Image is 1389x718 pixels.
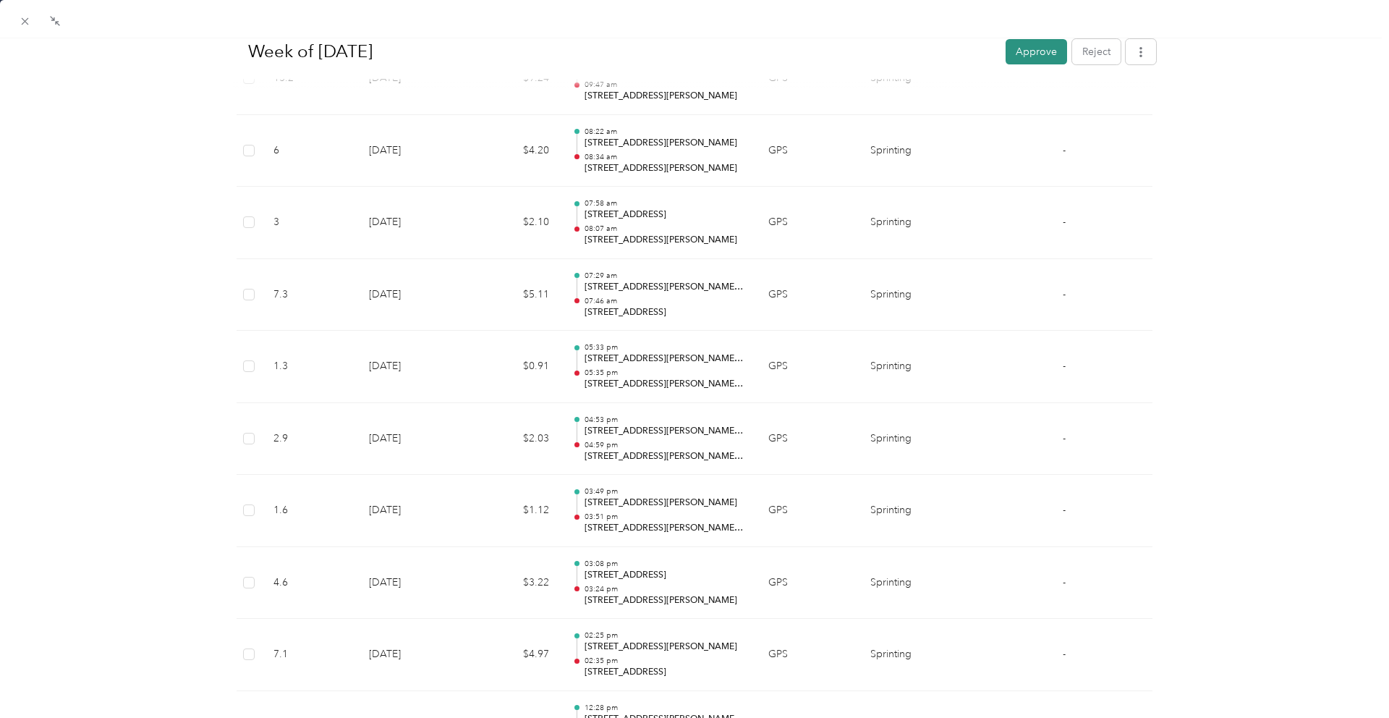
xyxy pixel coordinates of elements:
[1072,38,1121,64] button: Reject
[585,415,745,425] p: 04:53 pm
[585,440,745,450] p: 04:59 pm
[1308,637,1389,718] iframe: Everlance-gr Chat Button Frame
[1063,360,1066,372] span: -
[585,630,745,641] p: 02:25 pm
[262,115,357,187] td: 6
[585,378,745,391] p: [STREET_ADDRESS][PERSON_NAME][PERSON_NAME]
[859,403,976,476] td: Sprinting
[585,296,745,306] p: 07:46 am
[585,486,745,497] p: 03:49 pm
[262,187,357,259] td: 3
[585,90,745,103] p: [STREET_ADDRESS][PERSON_NAME]
[585,641,745,654] p: [STREET_ADDRESS][PERSON_NAME]
[585,271,745,281] p: 07:29 am
[585,352,745,366] p: [STREET_ADDRESS][PERSON_NAME][PERSON_NAME]
[1063,144,1066,156] span: -
[757,619,859,691] td: GPS
[585,497,745,510] p: [STREET_ADDRESS][PERSON_NAME]
[467,403,561,476] td: $2.03
[357,475,467,547] td: [DATE]
[467,115,561,187] td: $4.20
[467,619,561,691] td: $4.97
[1063,432,1066,444] span: -
[262,259,357,331] td: 7.3
[262,331,357,403] td: 1.3
[859,331,976,403] td: Sprinting
[757,403,859,476] td: GPS
[262,619,357,691] td: 7.1
[262,403,357,476] td: 2.9
[585,584,745,594] p: 03:24 pm
[757,259,859,331] td: GPS
[585,342,745,352] p: 05:33 pm
[467,187,561,259] td: $2.10
[585,512,745,522] p: 03:51 pm
[357,619,467,691] td: [DATE]
[585,656,745,666] p: 02:35 pm
[585,234,745,247] p: [STREET_ADDRESS][PERSON_NAME]
[1063,216,1066,228] span: -
[233,34,995,69] h1: Week of August 25 2025
[585,368,745,378] p: 05:35 pm
[585,208,745,221] p: [STREET_ADDRESS]
[357,259,467,331] td: [DATE]
[262,475,357,547] td: 1.6
[357,115,467,187] td: [DATE]
[585,450,745,463] p: [STREET_ADDRESS][PERSON_NAME][PERSON_NAME]
[585,224,745,234] p: 08:07 am
[757,115,859,187] td: GPS
[585,559,745,569] p: 03:08 pm
[1063,504,1066,516] span: -
[859,115,976,187] td: Sprinting
[262,547,357,620] td: 4.6
[585,703,745,713] p: 12:28 pm
[585,162,745,175] p: [STREET_ADDRESS][PERSON_NAME]
[757,331,859,403] td: GPS
[357,187,467,259] td: [DATE]
[467,259,561,331] td: $5.11
[585,281,745,294] p: [STREET_ADDRESS][PERSON_NAME][PERSON_NAME]
[585,594,745,607] p: [STREET_ADDRESS][PERSON_NAME]
[859,475,976,547] td: Sprinting
[585,522,745,535] p: [STREET_ADDRESS][PERSON_NAME][PERSON_NAME]
[357,331,467,403] td: [DATE]
[1063,288,1066,300] span: -
[1063,648,1066,660] span: -
[585,425,745,438] p: [STREET_ADDRESS][PERSON_NAME][PERSON_NAME]
[585,306,745,319] p: [STREET_ADDRESS]
[467,547,561,620] td: $3.22
[585,666,745,679] p: [STREET_ADDRESS]
[467,331,561,403] td: $0.91
[1063,576,1066,588] span: -
[757,475,859,547] td: GPS
[859,547,976,620] td: Sprinting
[585,127,745,137] p: 08:22 am
[1006,38,1067,64] button: Approve
[859,259,976,331] td: Sprinting
[585,152,745,162] p: 08:34 am
[585,569,745,582] p: [STREET_ADDRESS]
[585,198,745,208] p: 07:58 am
[859,187,976,259] td: Sprinting
[357,403,467,476] td: [DATE]
[357,547,467,620] td: [DATE]
[757,547,859,620] td: GPS
[467,475,561,547] td: $1.12
[585,137,745,150] p: [STREET_ADDRESS][PERSON_NAME]
[757,187,859,259] td: GPS
[859,619,976,691] td: Sprinting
